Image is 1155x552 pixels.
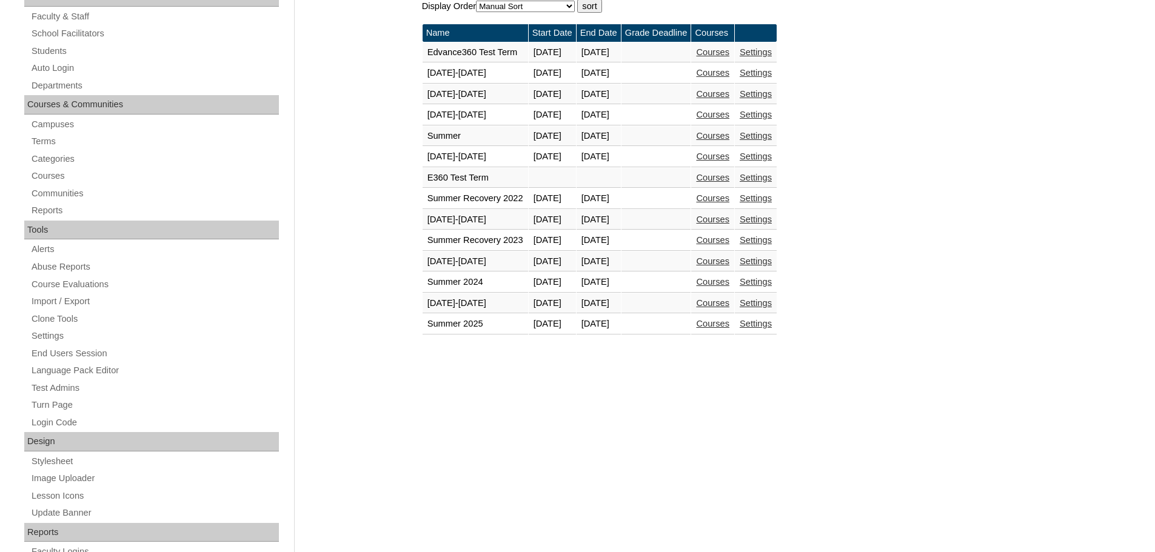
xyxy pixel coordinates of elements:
[529,84,576,105] td: [DATE]
[30,488,279,504] a: Lesson Icons
[423,126,528,147] td: Summer
[577,210,621,230] td: [DATE]
[423,314,528,334] td: Summer 2025
[423,251,528,272] td: [DATE]-[DATE]
[423,210,528,230] td: [DATE]-[DATE]
[423,42,528,63] td: Edvance360 Test Term
[529,230,576,251] td: [DATE]
[30,505,279,520] a: Update Banner
[696,277,729,287] a: Courses
[529,293,576,314] td: [DATE]
[740,173,772,182] a: Settings
[423,272,528,293] td: Summer 2024
[740,235,772,245] a: Settings
[30,61,279,76] a: Auto Login
[577,84,621,105] td: [DATE]
[696,47,729,57] a: Courses
[24,432,279,451] div: Design
[423,230,528,251] td: Summer Recovery 2023
[30,242,279,257] a: Alerts
[30,454,279,469] a: Stylesheet
[577,251,621,272] td: [DATE]
[577,147,621,167] td: [DATE]
[577,314,621,334] td: [DATE]
[740,193,772,203] a: Settings
[30,381,279,396] a: Test Admins
[696,173,729,182] a: Courses
[529,272,576,293] td: [DATE]
[577,272,621,293] td: [DATE]
[577,24,621,42] td: End Date
[577,126,621,147] td: [DATE]
[423,105,528,125] td: [DATE]-[DATE]
[30,294,279,309] a: Import / Export
[24,221,279,240] div: Tools
[529,147,576,167] td: [DATE]
[423,168,528,188] td: E360 Test Term
[529,24,576,42] td: Start Date
[740,151,772,161] a: Settings
[423,24,528,42] td: Name
[30,151,279,167] a: Categories
[30,78,279,93] a: Departments
[423,63,528,84] td: [DATE]-[DATE]
[423,293,528,314] td: [DATE]-[DATE]
[740,214,772,224] a: Settings
[30,9,279,24] a: Faculty & Staff
[529,126,576,147] td: [DATE]
[740,298,772,308] a: Settings
[529,188,576,209] td: [DATE]
[30,277,279,292] a: Course Evaluations
[740,319,772,328] a: Settings
[30,117,279,132] a: Campuses
[577,42,621,63] td: [DATE]
[696,256,729,266] a: Courses
[24,523,279,542] div: Reports
[696,68,729,78] a: Courses
[30,311,279,327] a: Clone Tools
[740,47,772,57] a: Settings
[696,298,729,308] a: Courses
[577,230,621,251] td: [DATE]
[740,277,772,287] a: Settings
[30,44,279,59] a: Students
[30,471,279,486] a: Image Uploader
[30,168,279,184] a: Courses
[691,24,734,42] td: Courses
[696,235,729,245] a: Courses
[529,251,576,272] td: [DATE]
[696,131,729,141] a: Courses
[529,105,576,125] td: [DATE]
[740,131,772,141] a: Settings
[577,188,621,209] td: [DATE]
[696,214,729,224] a: Courses
[30,328,279,344] a: Settings
[30,134,279,149] a: Terms
[577,105,621,125] td: [DATE]
[529,314,576,334] td: [DATE]
[30,415,279,430] a: Login Code
[423,84,528,105] td: [DATE]-[DATE]
[740,110,772,119] a: Settings
[423,188,528,209] td: Summer Recovery 2022
[577,293,621,314] td: [DATE]
[696,193,729,203] a: Courses
[621,24,691,42] td: Grade Deadline
[529,63,576,84] td: [DATE]
[696,319,729,328] a: Courses
[30,346,279,361] a: End Users Session
[30,26,279,41] a: School Facilitators
[529,42,576,63] td: [DATE]
[696,89,729,99] a: Courses
[30,397,279,413] a: Turn Page
[740,89,772,99] a: Settings
[740,256,772,266] a: Settings
[740,68,772,78] a: Settings
[30,186,279,201] a: Communities
[30,259,279,274] a: Abuse Reports
[696,110,729,119] a: Courses
[24,95,279,115] div: Courses & Communities
[423,147,528,167] td: [DATE]-[DATE]
[529,210,576,230] td: [DATE]
[30,363,279,378] a: Language Pack Editor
